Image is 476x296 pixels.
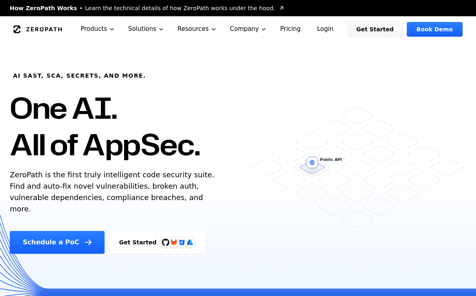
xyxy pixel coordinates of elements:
[273,16,307,42] a: Pricing
[74,16,122,42] button: Products
[307,22,343,37] a: Login
[347,22,404,37] a: Get Started
[10,89,200,163] h1: One AI. All of AppSec.
[10,231,105,254] a: Schedule a PoC
[162,239,169,246] img: GitHub
[10,169,218,215] p: ZeroPath is the first truly intelligent code security suite. Find and auto-fix novel vulnerabilit...
[85,4,275,12] span: Learn the technical details of how ZeroPath works under the hood.
[166,234,182,250] img: GitLab
[109,231,205,254] a: Get StartedGitHubGitLabAzure
[177,238,186,247] svg: Bitbucket
[13,72,146,80] h6: AI SAST, SCA, Secrets, and more.
[171,16,223,42] button: Resources
[187,239,193,246] img: Azure
[223,16,274,42] button: Company
[122,16,171,42] button: Solutions
[10,4,285,12] a: How ZeroPath WorksLearn the technical details of how ZeroPath works under the hood.
[10,4,77,12] span: How ZeroPath Works
[407,22,463,37] a: Book Demo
